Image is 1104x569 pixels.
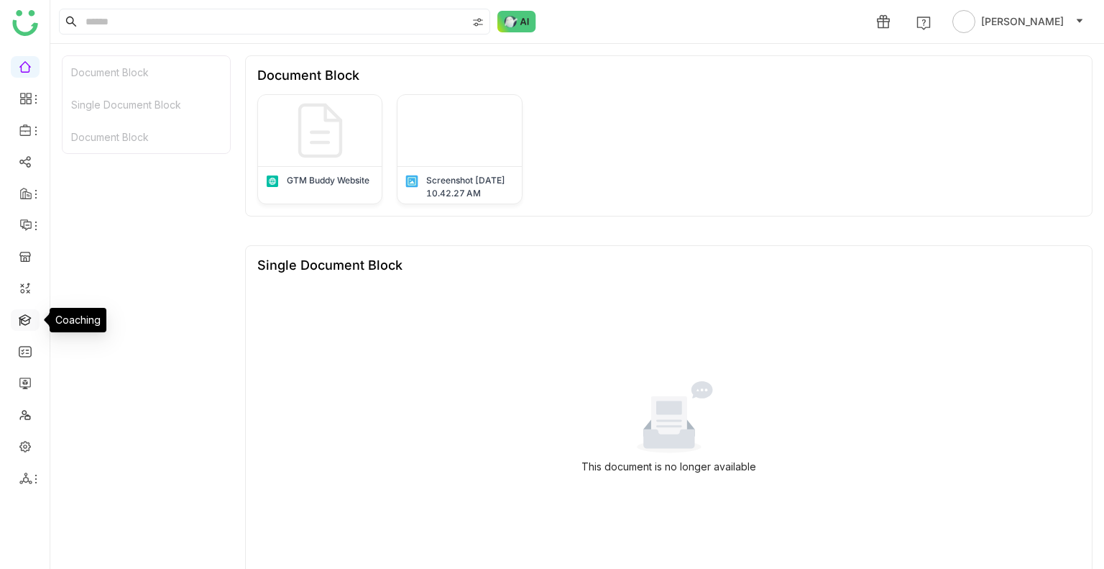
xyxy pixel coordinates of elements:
[63,56,230,88] div: Document Block
[257,68,359,83] div: Document Block
[285,95,356,166] img: default-img.svg
[265,174,280,188] img: article.svg
[472,17,484,28] img: search-type.svg
[916,16,931,30] img: help.svg
[981,14,1064,29] span: [PERSON_NAME]
[952,10,975,33] img: avatar
[50,308,106,332] div: Coaching
[581,459,756,475] div: This document is no longer available
[287,174,369,187] div: GTM Buddy Website
[949,10,1087,33] button: [PERSON_NAME]
[63,121,230,153] div: Document Block
[426,174,514,200] div: Screenshot [DATE] 10.42.27 AM
[257,258,402,273] div: Single Document Block
[12,10,38,36] img: logo
[397,95,521,166] img: 6858f8b3594932469e840d5a
[497,11,536,32] img: ask-buddy-normal.svg
[63,88,230,121] div: Single Document Block
[405,174,419,188] img: png.svg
